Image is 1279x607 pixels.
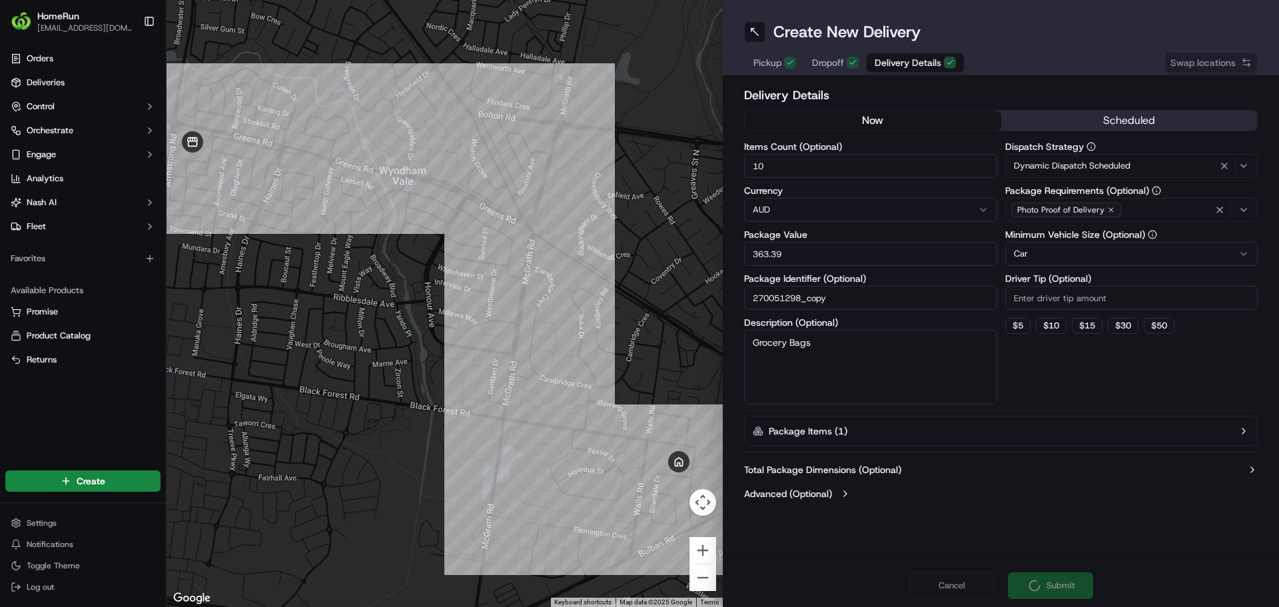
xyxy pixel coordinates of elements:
input: Enter driver tip amount [1005,286,1258,310]
img: Google [170,590,214,607]
button: HomeRun [37,9,79,23]
button: now [745,111,1001,131]
button: $15 [1072,318,1102,334]
a: Orders [5,48,161,69]
img: HomeRun [11,11,32,32]
button: Map camera controls [689,489,716,516]
button: Advanced (Optional) [744,487,1258,500]
span: Promise [27,306,58,318]
span: Delivery Details [875,56,941,69]
label: Total Package Dimensions (Optional) [744,463,901,476]
button: Log out [5,578,161,596]
button: Minimum Vehicle Size (Optional) [1148,230,1157,239]
button: scheduled [1001,111,1258,131]
button: Create [5,470,161,492]
span: Toggle Theme [27,560,80,571]
a: Product Catalog [11,330,155,342]
a: Promise [11,306,155,318]
button: Zoom out [689,564,716,591]
button: $30 [1108,318,1138,334]
button: Engage [5,144,161,165]
span: Control [27,101,55,113]
button: Control [5,96,161,117]
input: Enter package value [744,242,997,266]
button: Total Package Dimensions (Optional) [744,463,1258,476]
span: Settings [27,518,57,528]
input: Enter number of items [744,154,997,178]
span: Map data ©2025 Google [620,598,692,606]
label: Description (Optional) [744,318,997,327]
span: Create [77,474,105,488]
span: Nash AI [27,197,57,209]
button: $5 [1005,318,1031,334]
label: Package Requirements (Optional) [1005,186,1258,195]
button: Orchestrate [5,120,161,141]
span: Deliveries [27,77,65,89]
button: Nash AI [5,192,161,213]
button: Package Items (1) [744,416,1258,446]
a: Returns [11,354,155,366]
a: Open this area in Google Maps (opens a new window) [170,590,214,607]
a: Analytics [5,168,161,189]
button: $10 [1036,318,1066,334]
button: Photo Proof of Delivery [1005,198,1258,222]
span: Returns [27,354,57,366]
button: $50 [1144,318,1174,334]
button: Dispatch Strategy [1086,142,1096,151]
span: Notifications [27,539,73,550]
span: Orchestrate [27,125,73,137]
label: Package Items ( 1 ) [769,424,847,438]
h2: Delivery Details [744,86,1258,105]
button: Fleet [5,216,161,237]
button: Keyboard shortcuts [554,598,612,607]
input: Enter package identifier [744,286,997,310]
button: Product Catalog [5,325,161,346]
label: Dispatch Strategy [1005,142,1258,151]
span: Dropoff [812,56,844,69]
button: Notifications [5,535,161,554]
span: Log out [27,582,54,592]
label: Package Identifier (Optional) [744,274,997,283]
label: Items Count (Optional) [744,142,997,151]
span: Dynamic Dispatch Scheduled [1014,160,1130,172]
label: Package Value [744,230,997,239]
label: Currency [744,186,997,195]
button: Returns [5,349,161,370]
button: Dynamic Dispatch Scheduled [1005,154,1258,178]
span: Orders [27,53,53,65]
div: Available Products [5,280,161,301]
span: Pickup [753,56,781,69]
span: Fleet [27,221,46,233]
label: Driver Tip (Optional) [1005,274,1258,283]
label: Advanced (Optional) [744,487,832,500]
button: [EMAIL_ADDRESS][DOMAIN_NAME] [37,23,133,33]
label: Minimum Vehicle Size (Optional) [1005,230,1258,239]
a: Deliveries [5,72,161,93]
button: Zoom in [689,537,716,564]
textarea: Grocery Bags [744,330,997,404]
button: Promise [5,301,161,322]
button: Toggle Theme [5,556,161,575]
div: Favorites [5,248,161,269]
button: Package Requirements (Optional) [1152,186,1161,195]
span: Product Catalog [27,330,91,342]
span: Photo Proof of Delivery [1017,205,1104,215]
span: Analytics [27,173,63,185]
span: Engage [27,149,56,161]
a: Terms (opens in new tab) [700,598,719,606]
button: HomeRunHomeRun[EMAIL_ADDRESS][DOMAIN_NAME] [5,5,138,37]
h1: Create New Delivery [773,21,921,43]
button: Settings [5,514,161,532]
